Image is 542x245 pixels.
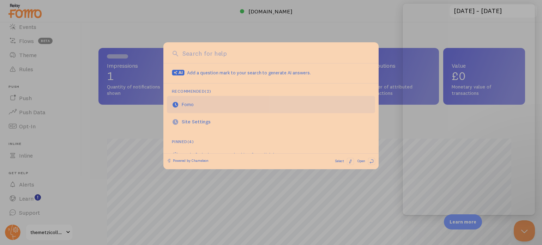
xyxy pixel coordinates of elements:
span: Add a question mark to your search to generate AI answers. [187,70,311,75]
a: Powered by Chameleon [167,158,209,163]
div: Recommended based on: This page has some views over the last few weekdays (s=2) [182,118,218,125]
a: Can't find what you are looking for? Click here [167,146,375,164]
span: Open [357,158,365,165]
span: Powered by Chameleon [173,158,209,163]
div: Can't find what you are looking for? Click here [182,151,291,158]
div: Site Settings [182,118,218,125]
div: Recommended based on: This page has some views over the last few weekdays (s=3) [182,101,201,108]
div: Fomo [182,101,201,108]
a: Site Settings [167,113,375,130]
input: Search for help [181,49,370,58]
div: Recommended ( 2 ) [172,88,211,94]
span: Select [335,158,344,165]
a: Fomo [167,96,375,113]
div: Pinned ( 4 ) [172,139,194,145]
